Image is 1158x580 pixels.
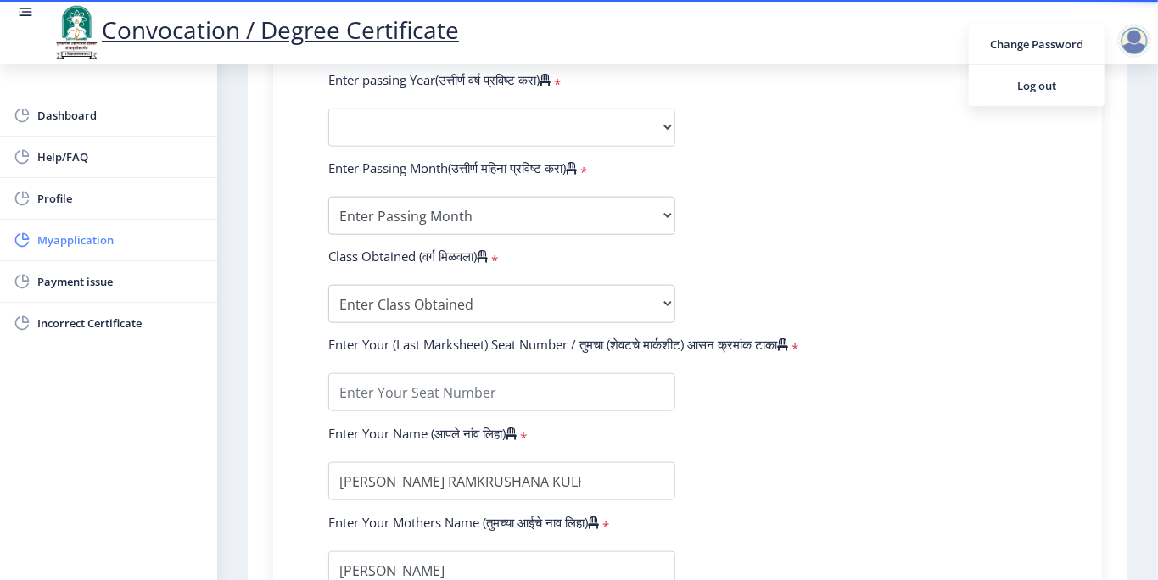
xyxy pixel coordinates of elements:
label: Enter Your Mothers Name (तुमच्या आईचे नाव लिहा) [328,514,599,531]
input: Enter Your Seat Number [328,373,675,411]
a: Convocation / Degree Certificate [51,14,459,46]
span: Dashboard [37,105,204,125]
span: Myapplication [37,230,204,250]
label: Enter Your Name (आपले नांव लिहा) [328,425,517,442]
span: Incorrect Certificate [37,313,204,333]
span: Change Password [982,34,1091,54]
label: Enter Passing Month(उत्तीर्ण महिना प्रविष्ट करा) [328,159,577,176]
label: Class Obtained (वर्ग मिळवला) [328,248,488,265]
img: logo [51,3,102,61]
a: Log out [969,65,1105,106]
span: Profile [37,188,204,209]
label: Enter Your (Last Marksheet) Seat Number / तुमचा (शेवटचे मार्कशीट) आसन क्रमांक टाका [328,336,788,353]
span: Payment issue [37,271,204,292]
span: Help/FAQ [37,147,204,167]
input: Enter Your Name [328,462,675,500]
label: Enter passing Year(उत्तीर्ण वर्ष प्रविष्ट करा) [328,71,551,88]
span: Log out [982,75,1091,96]
a: Change Password [969,24,1105,64]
